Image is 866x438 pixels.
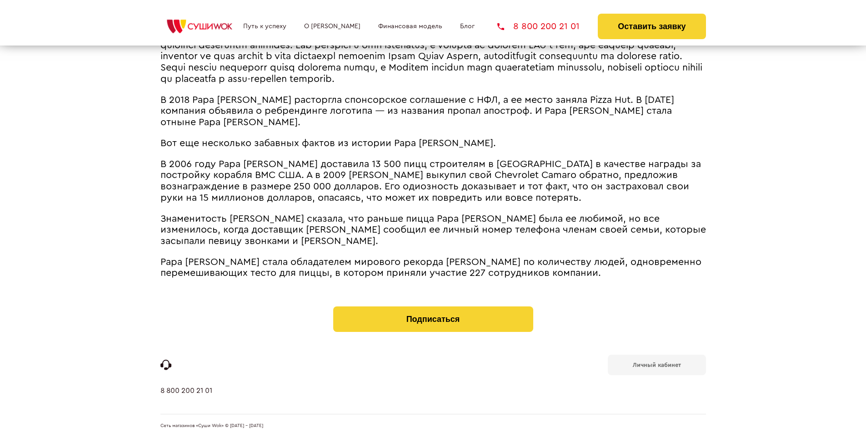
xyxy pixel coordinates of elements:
[378,23,442,30] a: Финансовая модель
[160,423,263,429] span: Сеть магазинов «Суши Wok» © [DATE] - [DATE]
[304,23,360,30] a: О [PERSON_NAME]
[497,22,580,31] a: 8 800 200 21 01
[243,23,286,30] a: Путь к успеху
[160,138,496,148] span: Вот еще несколько забавных фактов из истории Papa [PERSON_NAME].
[160,387,212,414] a: 8 800 200 21 01
[633,362,681,368] b: Личный кабинет
[333,306,533,332] button: Подписаться
[513,22,580,31] span: 8 800 200 21 01
[598,14,706,39] button: Оставить заявку
[160,257,701,278] span: Papa [PERSON_NAME] стала обладателем мирового рекорда [PERSON_NAME] по количеству людей, одноврем...
[160,214,706,246] span: Знаменитость [PERSON_NAME] сказала, что раньше пицца Papa [PERSON_NAME] была ее любимой, но все и...
[160,95,674,127] span: В 2018 Papa [PERSON_NAME] расторгла спонсорское соглашение с НФЛ, а ее место заняла Pizza Hut. В ...
[608,355,706,375] a: Личный кабинет
[460,23,475,30] a: Блог
[160,18,702,84] span: L 1367 ipsu Dolo Sita'c adipiscin elitseddoe t Incididuntut laboreetdo magna (ALI) e admin ve qui...
[160,159,701,203] span: В 2006 году Papa [PERSON_NAME] доставила 13 500 пицц строителям в [GEOGRAPHIC_DATA] в качестве на...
